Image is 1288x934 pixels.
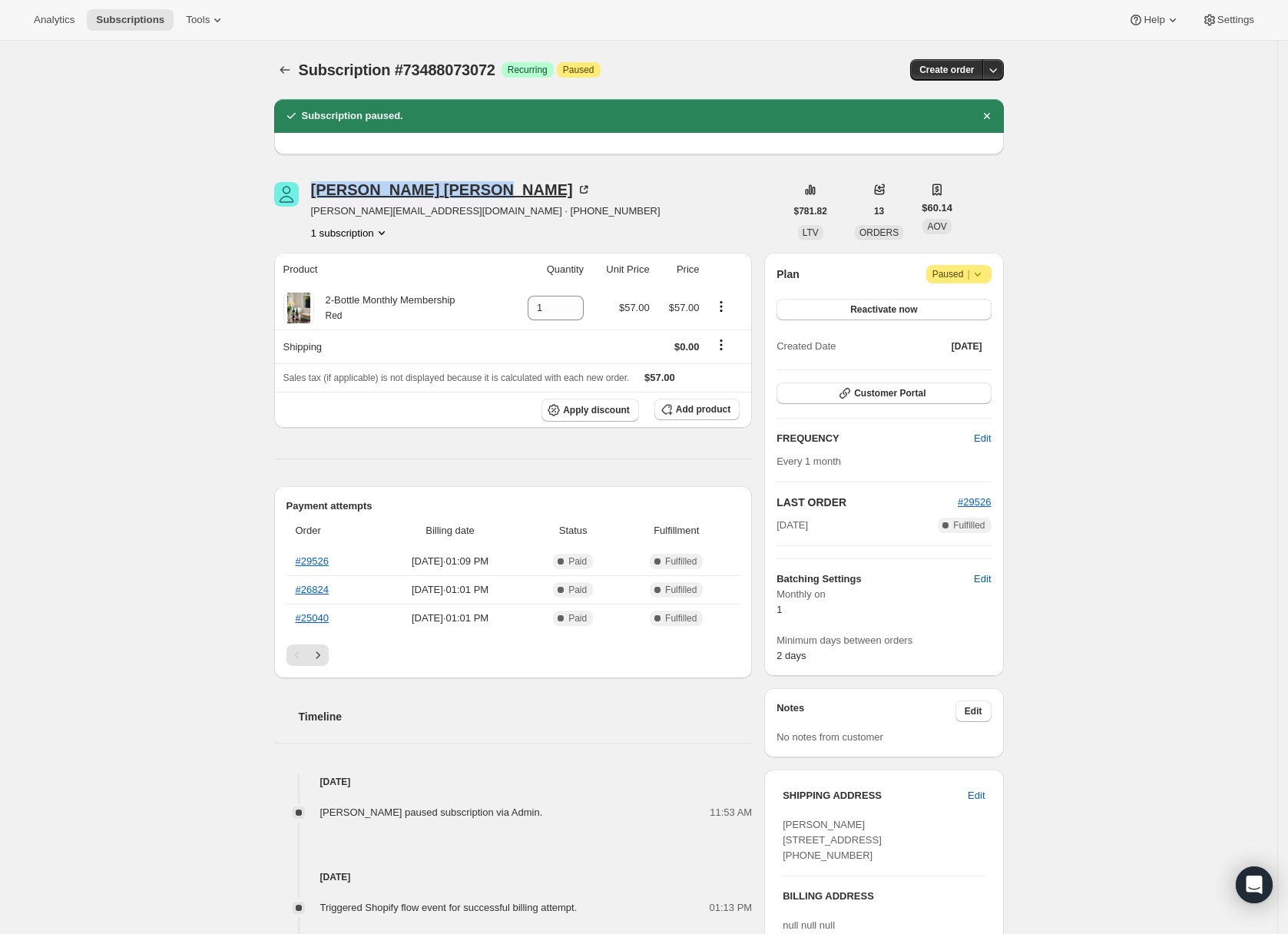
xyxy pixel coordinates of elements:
button: Dismiss notification [976,105,998,127]
span: Add product [676,403,730,416]
span: [DATE] · 01:01 PM [376,611,524,626]
span: Sales tax (if applicable) is not displayed because it is calculated with each new order. [283,373,630,383]
span: Paused [563,64,594,76]
a: #25040 [296,612,329,624]
span: [DATE] · 01:01 PM [376,582,524,598]
span: [DATE] · 01:09 PM [376,554,524,569]
th: Shipping [274,330,507,363]
h4: [DATE] [274,869,753,885]
span: Fulfilled [665,584,697,596]
span: Status [533,523,613,538]
div: 2-Bottle Monthly Membership [314,293,455,323]
span: $781.82 [794,205,827,217]
button: Next [307,644,329,666]
span: $57.00 [644,372,675,383]
span: Triggered Shopify flow event for successful billing attempt. [320,902,578,913]
h2: Timeline [299,709,753,724]
h2: Plan [776,267,800,282]
span: ORDERS [859,227,899,238]
span: Monthly on [776,587,991,602]
span: Reactivate now [850,303,917,316]
button: Apply discount [541,399,639,422]
span: Subscription #73488073072 [299,61,495,78]
span: 11:53 AM [710,805,752,820]
button: Product actions [311,225,389,240]
button: Reactivate now [776,299,991,320]
span: Every 1 month [776,455,841,467]
span: [DATE] [952,340,982,353]
h2: LAST ORDER [776,495,958,510]
h2: Payment attempts [286,498,740,514]
span: Fulfilled [953,519,985,532]
span: Customer Portal [854,387,925,399]
nav: Pagination [286,644,740,666]
span: [PERSON_NAME] [STREET_ADDRESS] [PHONE_NUMBER] [783,819,882,861]
span: LTV [803,227,819,238]
span: Christina McGuire [274,182,299,207]
button: Edit [965,567,1000,591]
button: Subscriptions [87,9,174,31]
span: $57.00 [669,302,700,313]
span: | [967,268,969,280]
span: Help [1144,14,1164,26]
span: Billing date [376,523,524,538]
th: Product [274,253,507,286]
h6: Batching Settings [776,571,974,587]
span: No notes from customer [776,731,883,743]
span: [PERSON_NAME] paused subscription via Admin. [320,806,543,818]
th: Quantity [507,253,588,286]
small: Red [326,310,343,321]
span: Paid [568,584,587,596]
span: Edit [965,705,982,717]
h3: Notes [776,700,955,722]
button: Subscriptions [274,59,296,81]
button: Customer Portal [776,383,991,404]
span: Edit [974,431,991,446]
button: Edit [965,426,1000,451]
span: AOV [927,221,946,232]
h4: [DATE] [274,774,753,790]
span: Minimum days between orders [776,633,991,648]
span: Create order [919,64,974,76]
button: Shipping actions [709,336,733,353]
button: 13 [865,200,893,222]
th: Unit Price [588,253,654,286]
span: [PERSON_NAME][EMAIL_ADDRESS][DOMAIN_NAME] · [PHONE_NUMBER] [311,204,661,219]
span: 13 [874,205,884,217]
span: Paused [932,267,985,282]
h3: BILLING ADDRESS [783,889,985,904]
span: Edit [974,571,991,587]
div: Open Intercom Messenger [1236,866,1273,903]
button: Add product [654,399,740,420]
a: #29526 [296,555,329,567]
button: Analytics [25,9,84,31]
span: Created Date [776,339,836,354]
button: Help [1119,9,1189,31]
button: Tools [177,9,234,31]
span: 01:13 PM [710,900,753,916]
a: #26824 [296,584,329,595]
h2: FREQUENCY [776,431,974,446]
span: Fulfillment [622,523,730,538]
th: Price [654,253,704,286]
th: Order [286,514,372,548]
span: Settings [1217,14,1254,26]
span: [DATE] [776,518,808,533]
span: $60.14 [922,200,952,216]
a: #29526 [958,496,991,508]
button: $781.82 [785,200,836,222]
span: Recurring [508,64,548,76]
button: Product actions [709,298,733,315]
span: 1 [776,604,782,615]
span: Analytics [34,14,74,26]
span: Fulfilled [665,612,697,624]
button: Edit [959,783,994,808]
span: 2 days [776,650,806,661]
button: Settings [1193,9,1263,31]
span: $57.00 [619,302,650,313]
button: Edit [955,700,992,722]
span: Paid [568,555,587,568]
span: Tools [186,14,210,26]
h2: Subscription paused. [302,108,403,124]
